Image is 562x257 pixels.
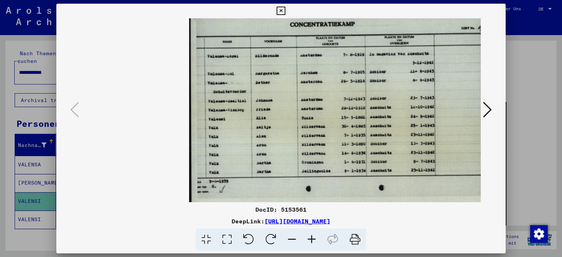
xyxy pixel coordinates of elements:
div: DeepLink: [56,217,506,226]
div: Zustimmung ändern [530,225,547,242]
div: DocID: 5153561 [56,205,506,214]
a: [URL][DOMAIN_NAME] [265,218,330,225]
img: Zustimmung ändern [530,225,548,243]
